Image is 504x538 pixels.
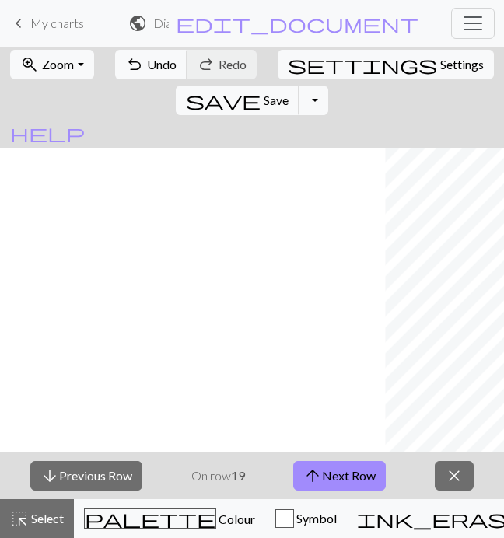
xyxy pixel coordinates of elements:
span: public [128,12,147,34]
span: settings [288,54,437,75]
button: Previous Row [30,461,142,491]
button: Next Row [293,461,386,491]
a: My charts [9,10,84,37]
span: highlight_alt [10,508,29,529]
span: Settings [440,55,484,74]
span: Zoom [42,57,74,72]
span: zoom_in [20,54,39,75]
span: Select [29,511,64,526]
span: edit_document [176,12,418,34]
span: help [10,122,85,144]
button: Colour [74,499,265,538]
button: Save [176,86,299,115]
p: On row [191,466,245,485]
button: Symbol [265,499,347,538]
span: undo [125,54,144,75]
span: Save [264,93,289,107]
span: arrow_downward [40,465,59,487]
span: keyboard_arrow_left [9,12,28,34]
button: Undo [115,50,187,79]
span: save [186,89,261,111]
span: arrow_upward [303,465,322,487]
span: palette [85,508,215,529]
h2: Diagram F / Diagram F.1 [153,16,169,30]
button: SettingsSettings [278,50,494,79]
button: Zoom [10,50,93,79]
strong: 19 [231,468,245,483]
button: Toggle navigation [451,8,495,39]
span: Colour [216,512,255,526]
i: Settings [288,55,437,74]
span: Undo [147,57,177,72]
span: close [445,465,464,487]
span: Symbol [294,511,337,526]
span: My charts [30,16,84,30]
